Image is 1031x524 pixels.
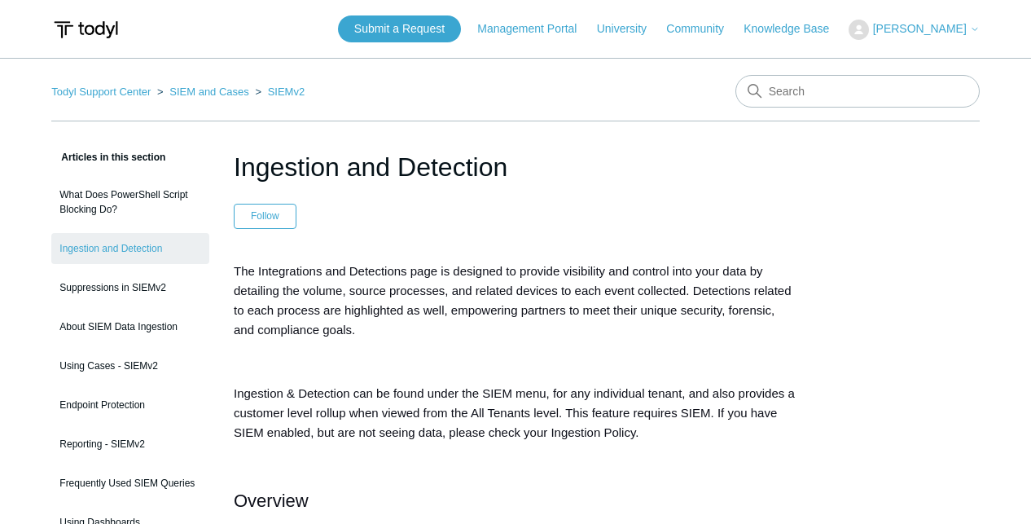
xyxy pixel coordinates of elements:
a: Management Portal [477,20,593,37]
a: Submit a Request [338,15,461,42]
a: Todyl Support Center [51,86,151,98]
a: Community [666,20,740,37]
a: Suppressions in SIEMv2 [51,272,209,303]
span: [PERSON_NAME] [873,22,967,35]
li: SIEM and Cases [154,86,252,98]
a: SIEMv2 [268,86,305,98]
span: The Integrations and Detections page is designed to provide visibility and control into your data... [234,264,792,337]
li: Todyl Support Center [51,86,154,98]
a: Using Cases - SIEMv2 [51,350,209,381]
a: About SIEM Data Ingestion [51,311,209,342]
a: What Does PowerShell Script Blocking Do? [51,179,209,225]
a: Knowledge Base [744,20,845,37]
img: Todyl Support Center Help Center home page [51,15,121,45]
button: [PERSON_NAME] [849,20,979,40]
button: Follow Article [234,204,296,228]
span: Articles in this section [51,152,165,163]
span: Overview [234,491,309,511]
a: Frequently Used SIEM Queries [51,468,209,499]
a: Ingestion and Detection [51,233,209,264]
p: Ingestion & Detection can be found under the SIEM menu, for any individual tenant, and also provi... [234,384,797,443]
h1: Ingestion and Detection [234,148,797,187]
a: SIEM and Cases [169,86,249,98]
input: Search [735,75,980,108]
a: University [597,20,663,37]
a: Endpoint Protection [51,390,209,421]
a: Reporting - SIEMv2 [51,429,209,460]
li: SIEMv2 [252,86,305,98]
